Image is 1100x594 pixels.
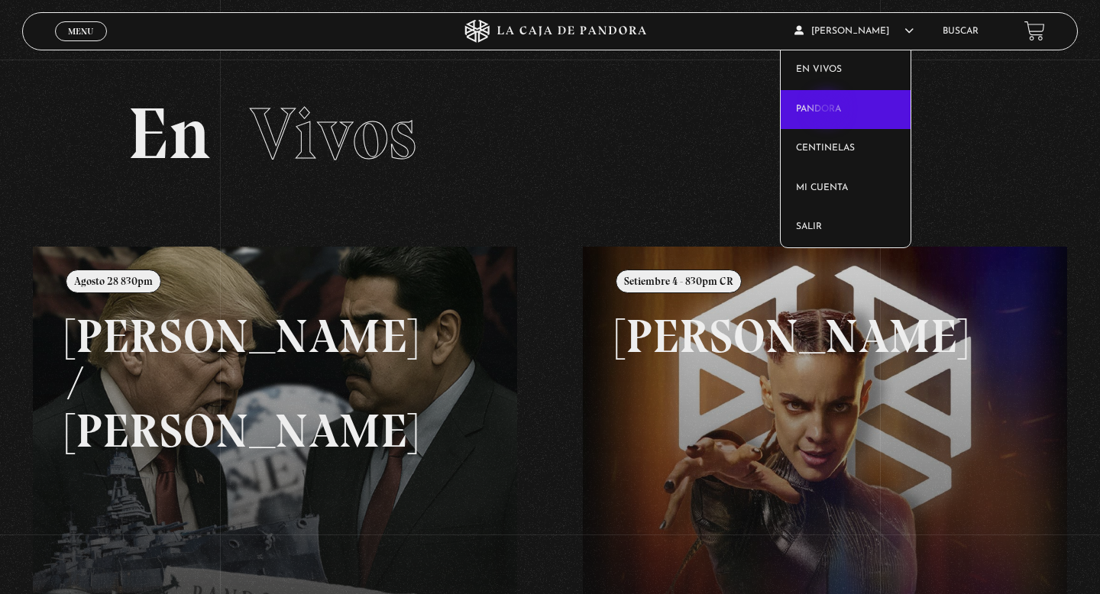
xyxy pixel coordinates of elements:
a: Salir [781,208,911,247]
a: Pandora [781,90,911,130]
a: View your shopping cart [1024,21,1045,41]
a: En vivos [781,50,911,90]
h2: En [128,98,972,170]
span: Menu [68,27,93,36]
span: Vivos [250,90,416,177]
a: Buscar [943,27,979,36]
span: Cerrar [63,39,99,50]
a: Centinelas [781,129,911,169]
a: Mi cuenta [781,169,911,208]
span: [PERSON_NAME] [794,27,914,36]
